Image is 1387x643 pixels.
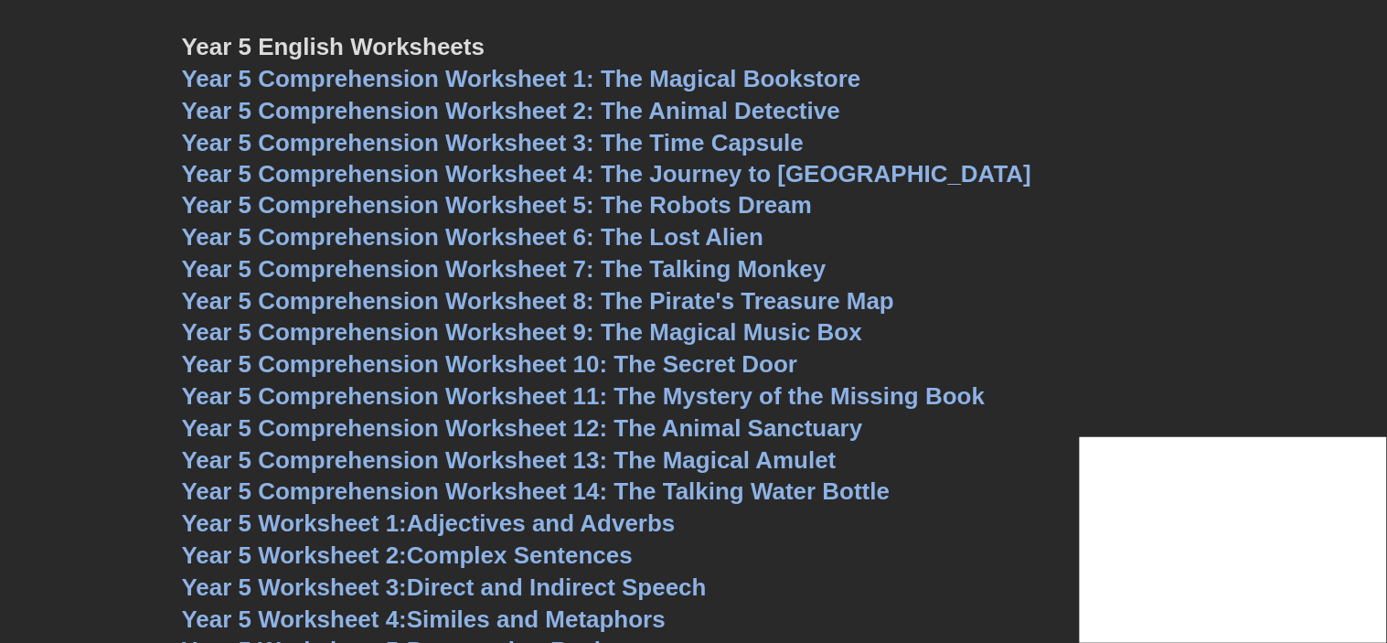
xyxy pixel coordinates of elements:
a: Year 5 Comprehension Worksheet 11: The Mystery of the Missing Book [182,383,986,411]
span: Year 5 Worksheet 1: [182,510,408,538]
a: Year 5 Comprehension Worksheet 5: The Robots Dream [182,192,813,220]
a: Year 5 Comprehension Worksheet 9: The Magical Music Box [182,319,863,347]
a: Year 5 Worksheet 3:Direct and Indirect Speech [182,574,707,602]
a: Year 5 Comprehension Worksheet 14: The Talking Water Bottle [182,478,891,506]
a: Year 5 Comprehension Worksheet 7: The Talking Monkey [182,256,827,284]
a: Year 5 Comprehension Worksheet 12: The Animal Sanctuary [182,415,863,443]
a: Year 5 Comprehension Worksheet 13: The Magical Amulet [182,447,837,475]
span: Year 5 Worksheet 3: [182,574,408,602]
a: Year 5 Worksheet 2:Complex Sentences [182,542,633,570]
span: Year 5 Worksheet 4: [182,606,408,634]
h3: Year 5 English Worksheets [182,2,1206,64]
a: Year 5 Worksheet 4:Similes and Metaphors [182,606,667,634]
a: Year 5 Comprehension Worksheet 4: The Journey to [GEOGRAPHIC_DATA] [182,161,1032,188]
a: Year 5 Worksheet 1:Adjectives and Adverbs [182,510,676,538]
a: Year 5 Comprehension Worksheet 10: The Secret Door [182,351,798,379]
a: Year 5 Comprehension Worksheet 3: The Time Capsule [182,129,805,156]
a: Year 5 Comprehension Worksheet 6: The Lost Alien [182,224,764,252]
iframe: Chat Widget [1080,437,1387,643]
span: Year 5 Worksheet 2: [182,542,408,570]
a: Year 5 Comprehension Worksheet 2: The Animal Detective [182,97,841,124]
a: Year 5 Comprehension Worksheet 1: The Magical Bookstore [182,65,861,92]
a: Year 5 Comprehension Worksheet 8: The Pirate's Treasure Map [182,288,895,316]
